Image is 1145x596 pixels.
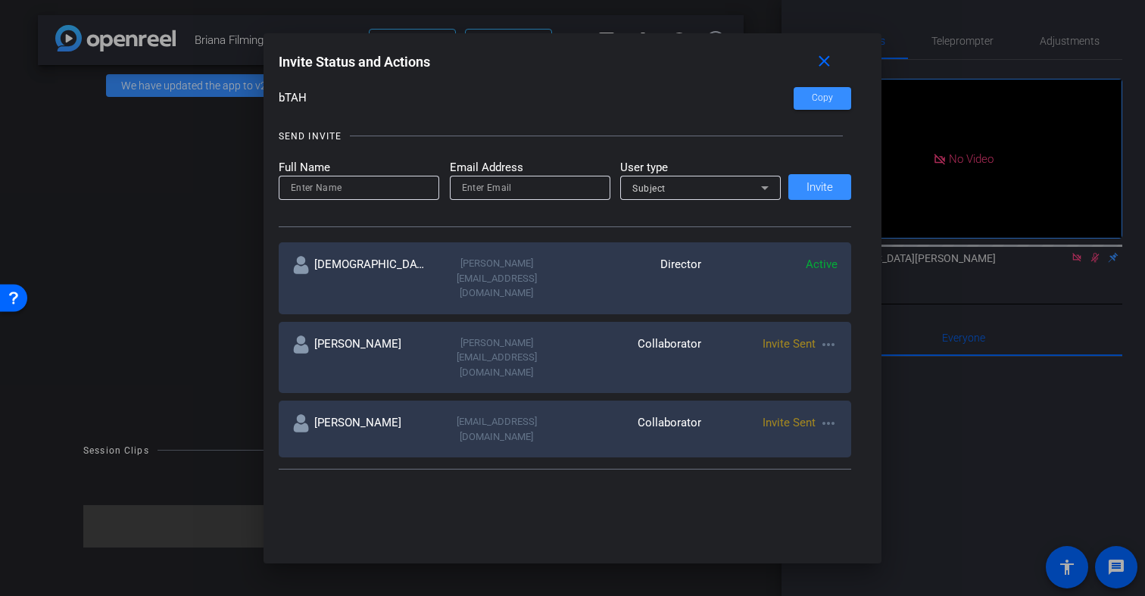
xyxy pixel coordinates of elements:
[806,257,838,271] span: Active
[279,159,439,176] mat-label: Full Name
[815,52,834,71] mat-icon: close
[429,414,565,444] div: [EMAIL_ADDRESS][DOMAIN_NAME]
[819,335,838,354] mat-icon: more_horiz
[429,335,565,380] div: [PERSON_NAME][EMAIL_ADDRESS][DOMAIN_NAME]
[819,414,838,432] mat-icon: more_horiz
[565,256,701,301] div: Director
[279,129,342,144] div: SEND INVITE
[429,256,565,301] div: [PERSON_NAME][EMAIL_ADDRESS][DOMAIN_NAME]
[279,129,852,144] openreel-title-line: SEND INVITE
[763,416,816,429] span: Invite Sent
[812,92,833,104] span: Copy
[292,335,429,380] div: [PERSON_NAME]
[565,414,701,444] div: Collaborator
[279,48,852,76] div: Invite Status and Actions
[291,179,427,197] input: Enter Name
[620,159,781,176] mat-label: User type
[450,159,610,176] mat-label: Email Address
[292,414,429,444] div: [PERSON_NAME]
[632,183,666,194] span: Subject
[292,256,429,301] div: [DEMOGRAPHIC_DATA][PERSON_NAME]
[794,87,851,110] button: Copy
[565,335,701,380] div: Collaborator
[763,337,816,351] span: Invite Sent
[462,179,598,197] input: Enter Email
